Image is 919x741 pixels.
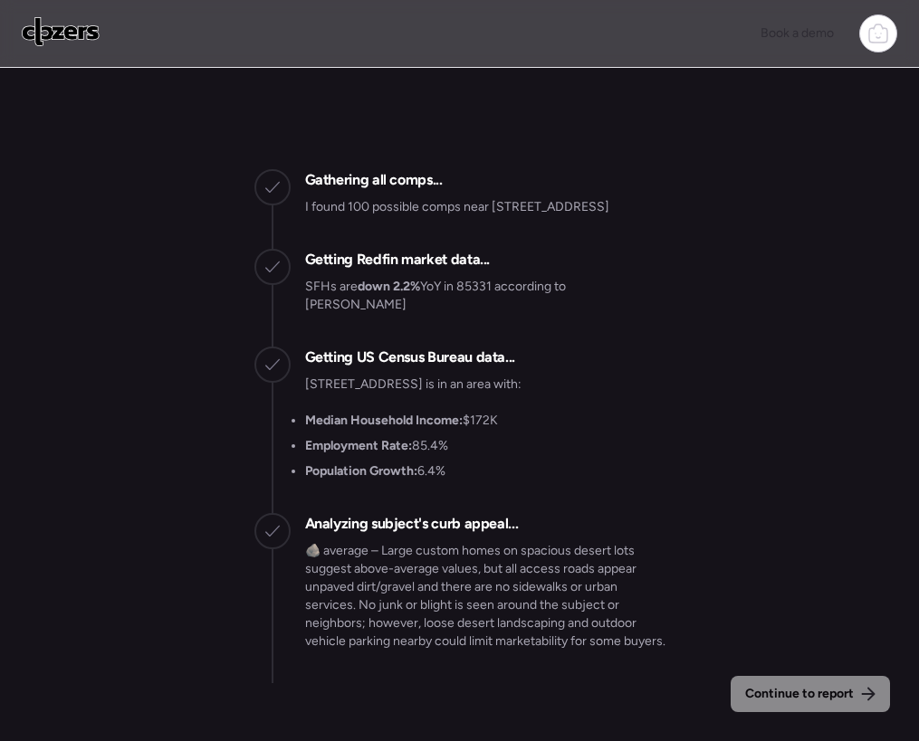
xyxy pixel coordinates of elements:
[305,513,519,535] h2: Analyzing subject's curb appeal...
[305,412,498,430] li: $172K
[305,413,463,428] strong: Median Household Income:
[745,685,854,703] span: Continue to report
[305,169,443,191] h2: Gathering all comps...
[305,462,445,480] li: 6.4%
[305,198,609,216] p: I found 100 possible comps near [STREET_ADDRESS]
[305,438,412,453] strong: Employment Rate:
[305,278,665,314] p: SFHs are YoY in 85331 according to [PERSON_NAME]
[305,463,417,479] strong: Population Growth:
[305,437,448,455] li: 85.4%
[305,375,522,394] p: [STREET_ADDRESS] is in an area with:
[22,17,100,46] img: Logo
[358,279,420,294] strong: down 2.2%
[761,25,834,41] span: Book a demo
[305,347,515,368] h2: Getting US Census Bureau data...
[305,249,491,271] h2: Getting Redfin market data...
[305,542,665,651] p: 🪨 average – Large custom homes on spacious desert lots suggest above-average values, but all acce...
